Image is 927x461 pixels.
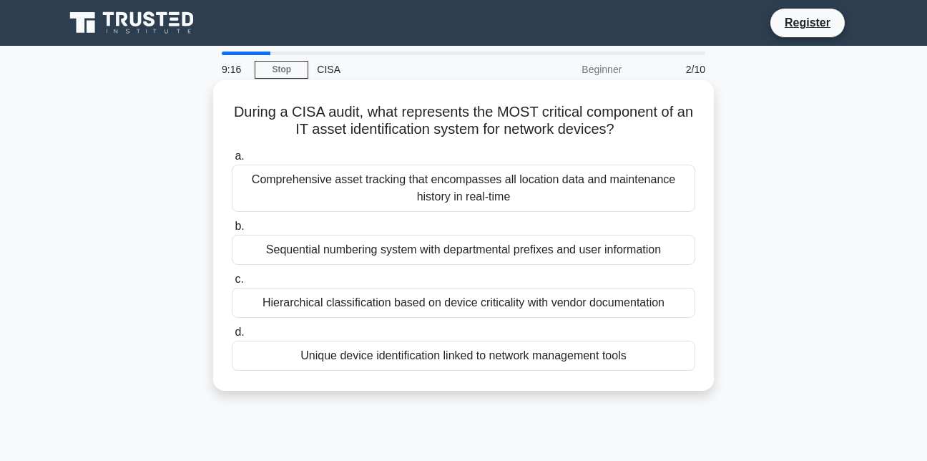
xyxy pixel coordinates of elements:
[308,55,505,84] div: CISA
[230,103,697,139] h5: During a CISA audit, what represents the MOST critical component of an IT asset identification sy...
[213,55,255,84] div: 9:16
[235,326,244,338] span: d.
[232,235,695,265] div: Sequential numbering system with departmental prefixes and user information
[235,273,243,285] span: c.
[505,55,630,84] div: Beginner
[235,150,244,162] span: a.
[232,341,695,371] div: Unique device identification linked to network management tools
[255,61,308,79] a: Stop
[232,288,695,318] div: Hierarchical classification based on device criticality with vendor documentation
[776,14,839,31] a: Register
[235,220,244,232] span: b.
[232,165,695,212] div: Comprehensive asset tracking that encompasses all location data and maintenance history in real-time
[630,55,714,84] div: 2/10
